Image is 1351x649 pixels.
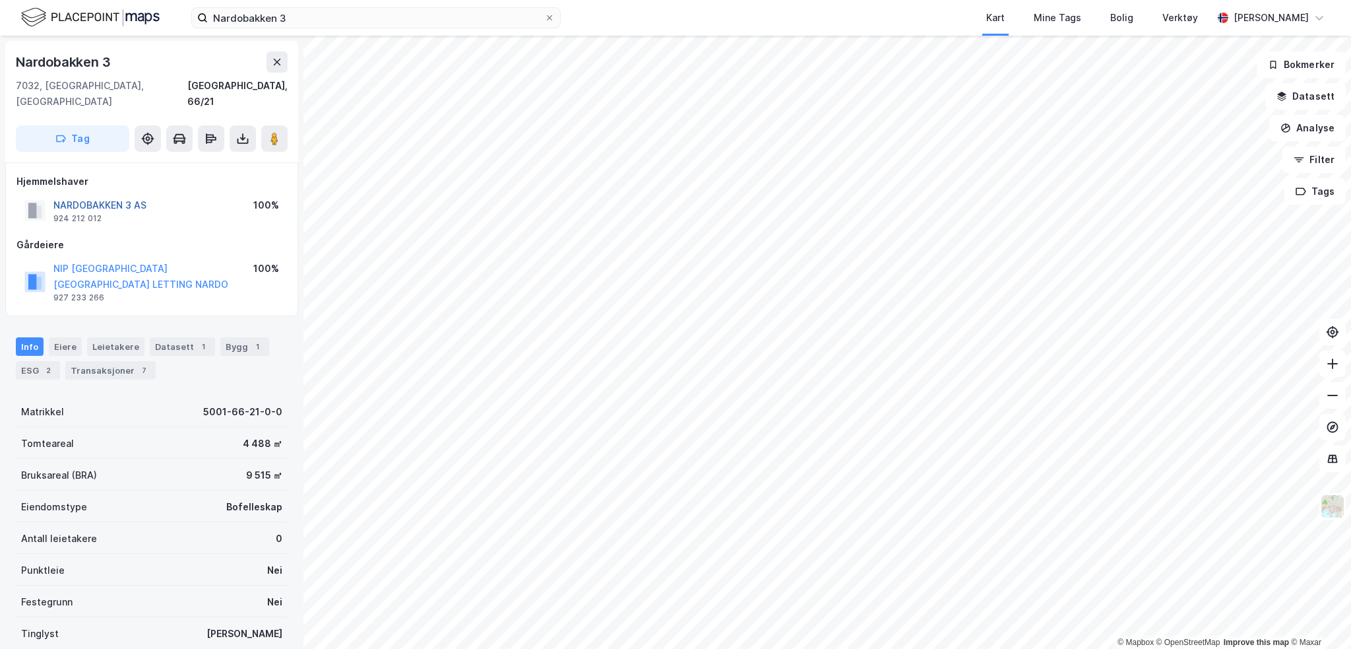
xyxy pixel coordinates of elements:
div: 7 [137,364,150,377]
button: Filter [1282,147,1346,173]
div: Hjemmelshaver [16,174,287,189]
div: Verktøy [1162,10,1198,26]
div: 2 [42,364,55,377]
div: 4 488 ㎡ [243,436,282,452]
div: 927 233 266 [53,292,104,303]
input: Søk på adresse, matrikkel, gårdeiere, leietakere eller personer [208,8,544,28]
div: Bruksareal (BRA) [21,467,97,483]
button: Tag [16,125,129,152]
div: 5001-66-21-0-0 [203,404,282,420]
button: Analyse [1269,115,1346,141]
div: Gårdeiere [16,237,287,253]
div: Leietakere [87,337,144,356]
div: Eiendomstype [21,499,87,515]
div: 0 [276,531,282,547]
a: Mapbox [1117,638,1154,647]
button: Tags [1284,178,1346,205]
img: logo.f888ab2527a4732fd821a326f86c7f29.svg [21,6,160,29]
div: [PERSON_NAME] [206,626,282,642]
div: Nei [267,563,282,578]
div: 9 515 ㎡ [246,467,282,483]
div: Kart [986,10,1005,26]
div: ESG [16,361,60,380]
button: Bokmerker [1257,51,1346,78]
div: Tinglyst [21,626,59,642]
div: Datasett [150,337,215,356]
div: Eiere [49,337,82,356]
div: Punktleie [21,563,65,578]
div: Transaksjoner [65,361,156,380]
div: 1 [197,340,210,353]
div: 7032, [GEOGRAPHIC_DATA], [GEOGRAPHIC_DATA] [16,78,187,110]
div: 100% [253,261,279,277]
div: 100% [253,197,279,213]
div: [PERSON_NAME] [1234,10,1309,26]
div: 1 [251,340,264,353]
a: Improve this map [1224,638,1289,647]
div: [GEOGRAPHIC_DATA], 66/21 [187,78,288,110]
div: Nei [267,594,282,610]
div: Mine Tags [1034,10,1081,26]
div: Festegrunn [21,594,73,610]
a: OpenStreetMap [1156,638,1220,647]
div: Matrikkel [21,404,64,420]
div: Nardobakken 3 [16,51,113,73]
iframe: Chat Widget [1285,586,1351,649]
div: 924 212 012 [53,213,102,224]
div: Bolig [1110,10,1133,26]
div: Kontrollprogram for chat [1285,586,1351,649]
div: Bofelleskap [226,499,282,515]
img: Z [1320,494,1345,519]
div: Tomteareal [21,436,74,452]
div: Info [16,337,44,356]
div: Antall leietakere [21,531,97,547]
button: Datasett [1265,83,1346,110]
div: Bygg [220,337,269,356]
